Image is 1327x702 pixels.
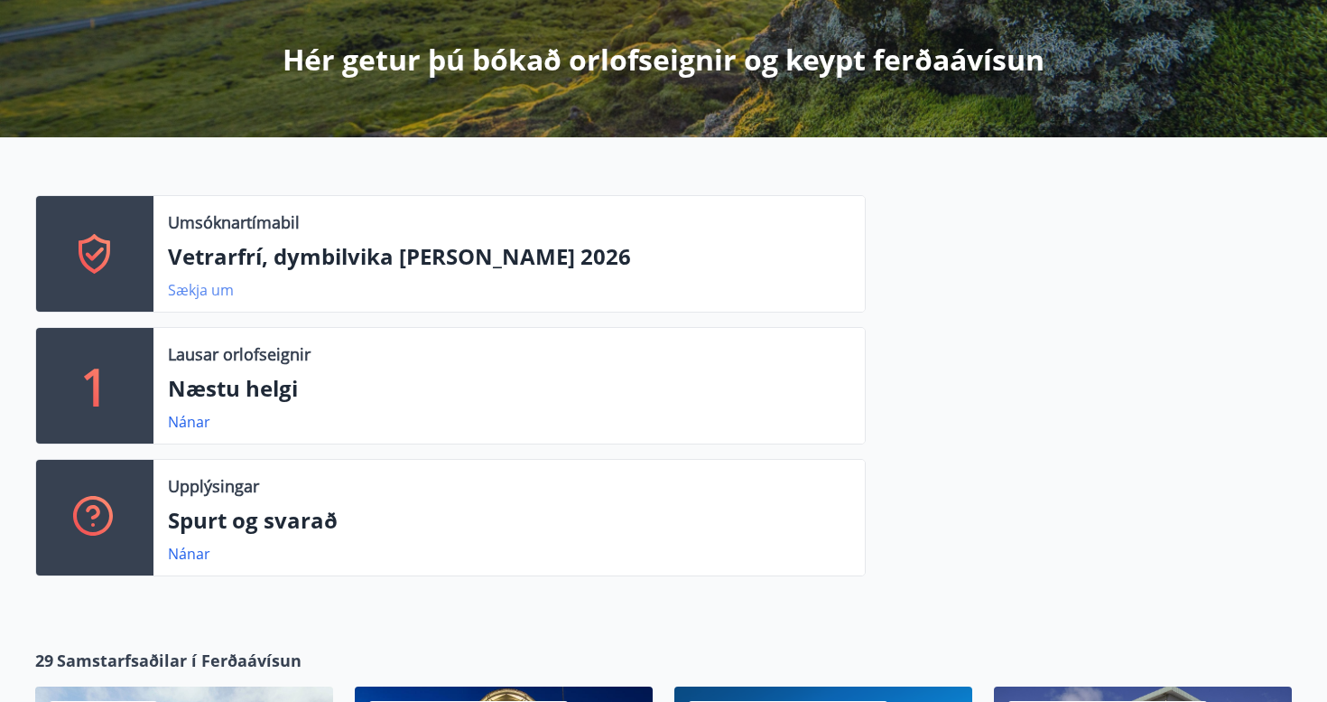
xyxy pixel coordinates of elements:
[57,649,302,672] span: Samstarfsaðilar í Ferðaávísun
[168,342,311,366] p: Lausar orlofseignir
[283,40,1044,80] p: Hér getur þú bókað orlofseignir og keypt ferðaávísun
[168,505,850,536] p: Spurt og svarað
[168,412,210,432] a: Nánar
[168,211,300,234] p: Umsóknartímabil
[35,649,53,672] span: 29
[168,280,234,300] a: Sækja um
[168,474,259,498] p: Upplýsingar
[168,373,850,404] p: Næstu helgi
[168,544,210,564] a: Nánar
[80,351,109,420] p: 1
[168,241,850,272] p: Vetrarfrí, dymbilvika [PERSON_NAME] 2026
